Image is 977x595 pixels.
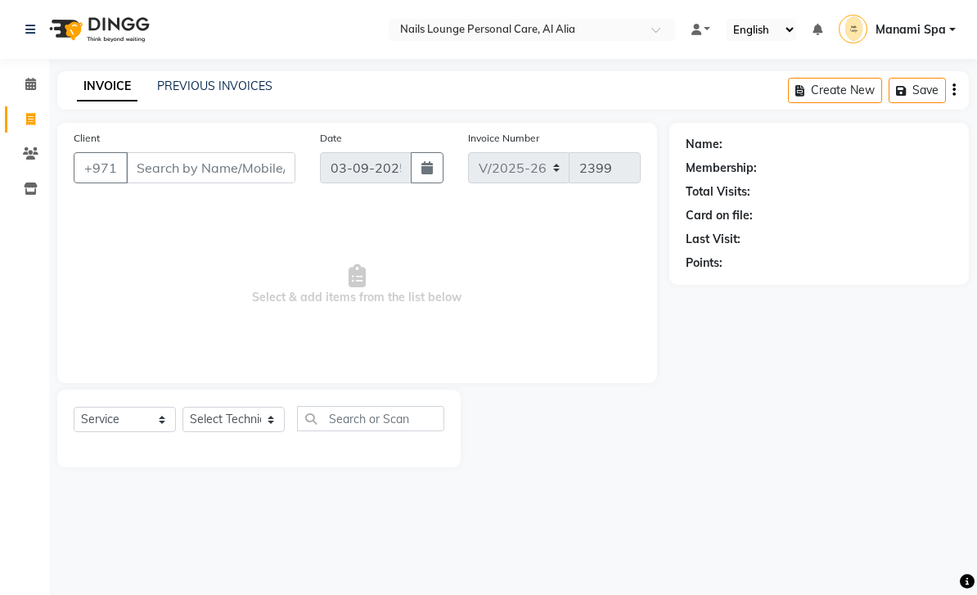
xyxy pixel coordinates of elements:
[468,131,539,146] label: Invoice Number
[126,152,295,183] input: Search by Name/Mobile/Email/Code
[157,79,272,93] a: PREVIOUS INVOICES
[686,207,753,224] div: Card on file:
[320,131,342,146] label: Date
[74,203,641,367] span: Select & add items from the list below
[839,15,867,43] img: Manami Spa
[74,131,100,146] label: Client
[297,406,444,431] input: Search or Scan
[686,183,750,201] div: Total Visits:
[686,255,723,272] div: Points:
[686,136,723,153] div: Name:
[74,152,128,183] button: +971
[42,7,154,52] img: logo
[876,21,946,38] span: Manami Spa
[77,72,137,101] a: INVOICE
[788,78,882,103] button: Create New
[686,160,757,177] div: Membership:
[686,231,741,248] div: Last Visit:
[889,78,946,103] button: Save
